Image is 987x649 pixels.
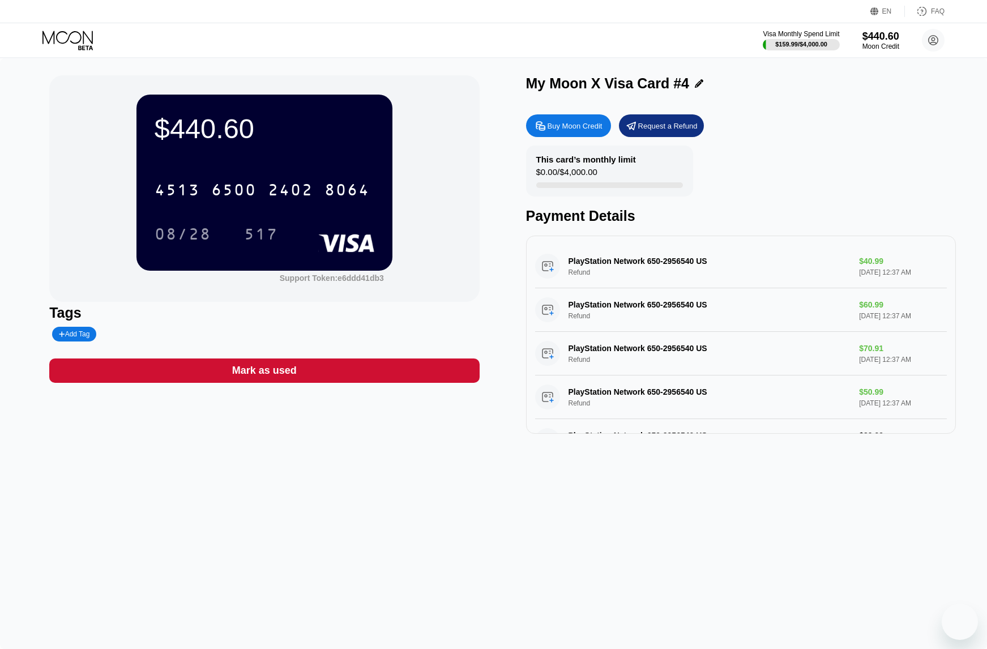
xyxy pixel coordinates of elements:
[155,182,200,200] div: 4513
[763,30,839,38] div: Visa Monthly Spend Limit
[280,274,384,283] div: Support Token: e6ddd41db3
[862,31,899,42] div: $440.60
[905,6,945,17] div: FAQ
[59,330,89,338] div: Add Tag
[324,182,370,200] div: 8064
[244,227,278,245] div: 517
[232,364,297,377] div: Mark as used
[49,358,479,383] div: Mark as used
[49,305,479,321] div: Tags
[148,176,377,204] div: 4513650024028064
[638,121,698,131] div: Request a Refund
[236,220,287,248] div: 517
[526,75,690,92] div: My Moon X Visa Card #4
[280,274,384,283] div: Support Token:e6ddd41db3
[155,113,374,144] div: $440.60
[763,30,839,50] div: Visa Monthly Spend Limit$159.99/$4,000.00
[862,31,899,50] div: $440.60Moon Credit
[775,41,827,48] div: $159.99 / $4,000.00
[942,604,978,640] iframe: Button to launch messaging window
[146,220,220,248] div: 08/28
[862,42,899,50] div: Moon Credit
[211,182,257,200] div: 6500
[619,114,704,137] div: Request a Refund
[155,227,211,245] div: 08/28
[931,7,945,15] div: FAQ
[548,121,603,131] div: Buy Moon Credit
[526,208,956,224] div: Payment Details
[526,114,611,137] div: Buy Moon Credit
[52,327,96,341] div: Add Tag
[882,7,892,15] div: EN
[536,167,597,182] div: $0.00 / $4,000.00
[536,155,636,164] div: This card’s monthly limit
[268,182,313,200] div: 2402
[870,6,905,17] div: EN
